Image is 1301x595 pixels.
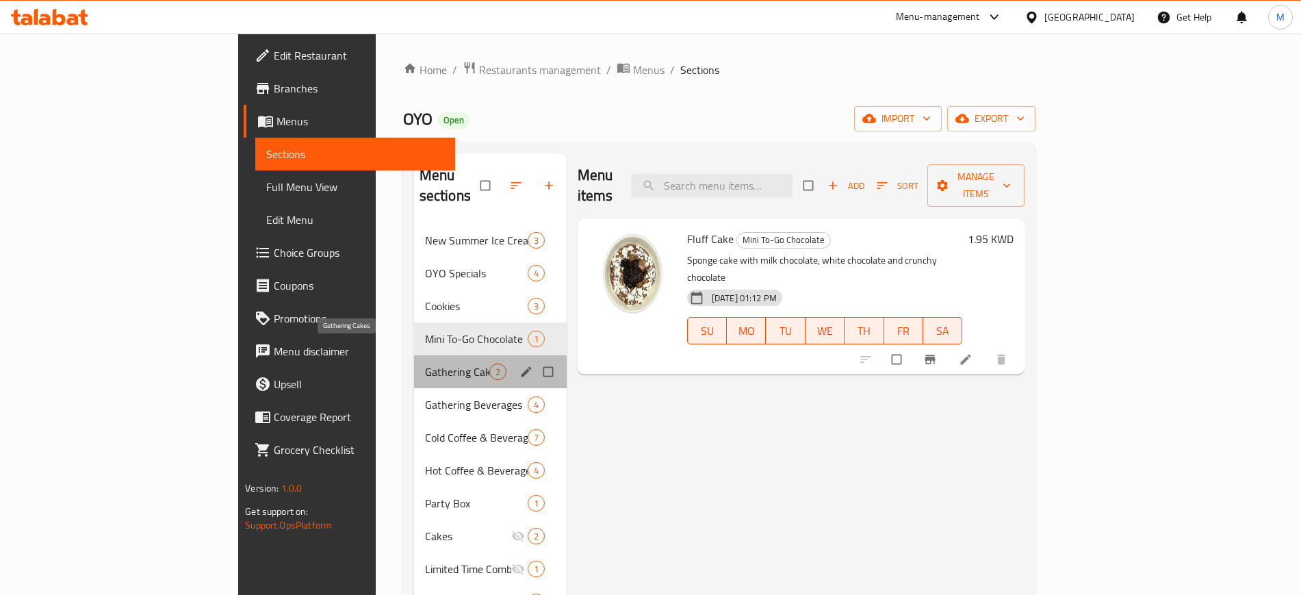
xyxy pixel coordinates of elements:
span: TH [850,321,878,341]
span: Sections [266,146,444,162]
button: SU [687,317,727,344]
div: Cookies3 [414,290,567,322]
button: export [947,106,1035,131]
span: Sections [680,62,719,78]
span: SU [693,321,721,341]
span: Menus [276,113,444,129]
button: delete [986,344,1019,375]
span: 3 [528,234,544,247]
div: items [528,528,545,544]
div: items [528,298,545,314]
span: 4 [528,267,544,280]
a: Full Menu View [255,170,455,203]
button: import [854,106,942,131]
img: Fluff Cake [589,229,676,317]
a: Sections [255,138,455,170]
div: Cold Coffee & Beverages7 [414,421,567,454]
span: New Summer Ice Cream [425,232,528,249]
span: Coupons [274,277,444,294]
a: Promotions [244,302,455,335]
span: Menus [633,62,665,78]
span: Grocery Checklist [274,442,444,458]
div: items [528,331,545,347]
a: Coupons [244,269,455,302]
span: Edit Menu [266,212,444,228]
span: Promotions [274,310,444,327]
button: WE [806,317,845,344]
span: Menu disclaimer [274,343,444,359]
span: TU [771,321,799,341]
span: SA [929,321,957,341]
span: export [958,110,1025,127]
span: Gathering Beverages [425,396,528,413]
span: WE [811,321,839,341]
span: Edit Restaurant [274,47,444,64]
span: Mini To-Go Chocolate [737,232,830,248]
span: Party Box [425,495,528,511]
span: Branches [274,80,444,97]
li: / [606,62,611,78]
span: M [1276,10,1285,25]
div: items [528,265,545,281]
span: Choice Groups [274,244,444,261]
p: Sponge cake with milk chocolate, white chocolate and crunchy chocolate [687,252,963,286]
span: FR [890,321,918,341]
button: Add section [534,170,567,201]
div: items [528,495,545,511]
button: edit [517,363,538,381]
span: Add [827,178,864,194]
span: 2 [528,530,544,543]
div: Cakes2 [414,520,567,553]
div: New Summer Ice Cream3 [414,224,567,257]
a: Grocery Checklist [244,433,455,466]
span: 2 [490,366,506,379]
span: Cold Coffee & Beverages [425,429,528,446]
span: 1 [528,497,544,510]
span: Sort sections [501,170,534,201]
span: import [865,110,931,127]
span: 7 [528,431,544,444]
svg: Inactive section [511,529,525,543]
h6: 1.95 KWD [968,229,1014,249]
span: Hot Coffee & Beverages [425,462,528,479]
div: Limited Time Combo Offer1 [414,553,567,585]
a: Branches [244,72,455,105]
a: Menus [617,61,665,79]
button: Manage items [927,164,1025,207]
span: Limited Time Combo Offer [425,561,511,577]
span: Full Menu View [266,179,444,195]
a: Choice Groups [244,236,455,269]
span: Sort items [868,175,927,197]
a: Edit Restaurant [244,39,455,72]
button: Branch-specific-item [915,344,948,375]
span: Version: [245,479,279,497]
div: [GEOGRAPHIC_DATA] [1044,10,1135,25]
span: Restaurants management [479,62,601,78]
span: Mini To-Go Chocolate [425,331,528,347]
span: Cookies [425,298,528,314]
span: Manage items [938,168,1014,203]
div: items [528,561,545,577]
div: items [528,429,545,446]
div: Gathering Beverages4 [414,388,567,421]
a: Coverage Report [244,401,455,433]
button: TH [845,317,884,344]
div: items [528,232,545,249]
button: Sort [873,175,922,197]
div: items [528,462,545,479]
span: MO [732,321,760,341]
span: OYO Specials [425,265,528,281]
nav: breadcrumb [403,61,1036,79]
a: Menu disclaimer [244,335,455,368]
button: TU [766,317,805,344]
div: Party Box1 [414,487,567,520]
span: Select section [795,173,824,199]
a: Support.OpsPlatform [245,516,332,534]
a: Edit menu item [959,353,975,366]
input: search [631,174,793,198]
span: 3 [528,300,544,313]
